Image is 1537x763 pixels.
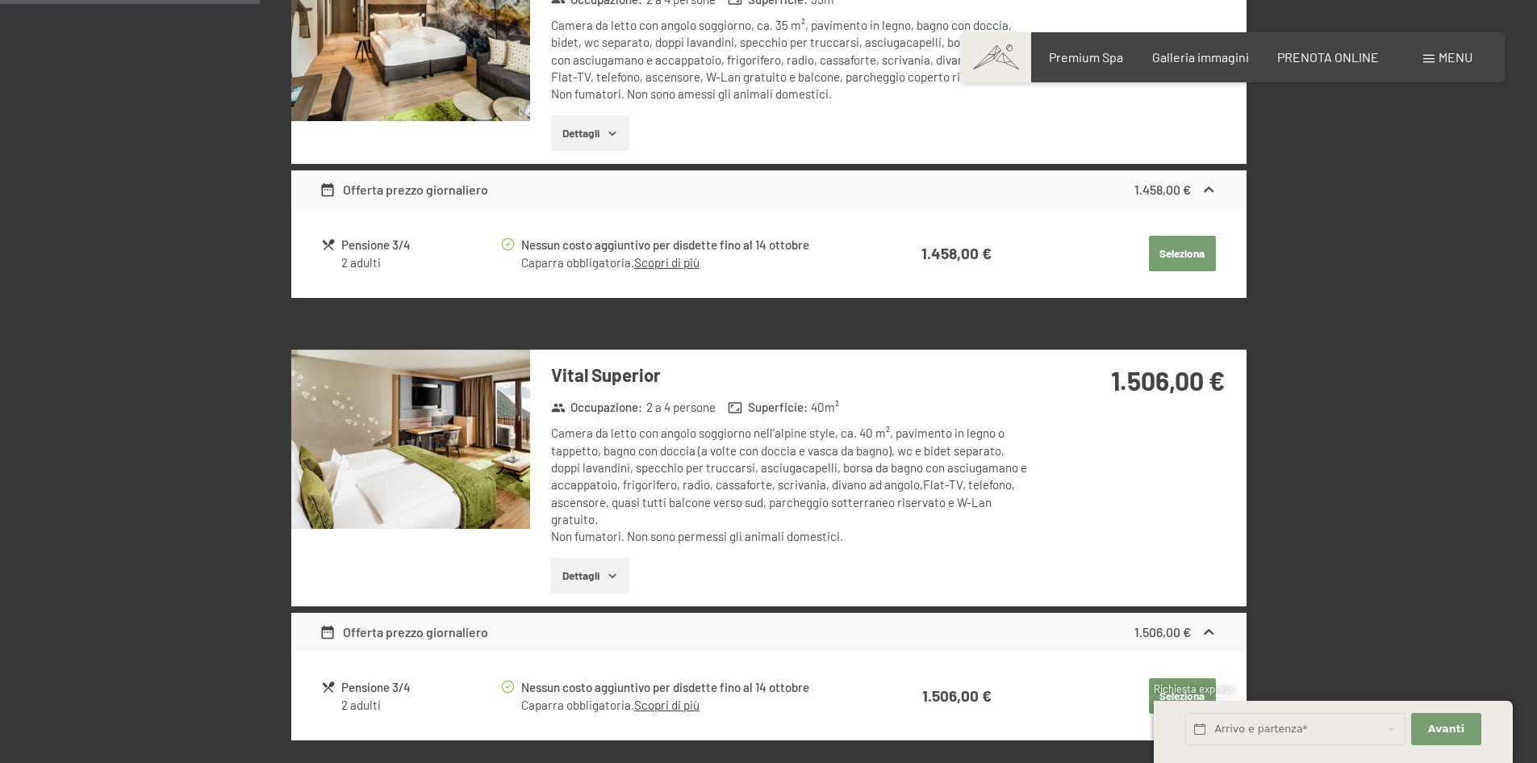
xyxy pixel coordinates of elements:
div: Nessun costo aggiuntivo per disdette fino al 14 ottobre [521,678,857,697]
img: mss_renderimg.php [291,350,530,529]
a: Galleria immagini [1152,49,1249,65]
div: Camera da letto con angolo soggiorno nell’alpine style, ca. 40 m², pavimento in legno o tappetto,... [551,425,1031,545]
span: Menu [1439,49,1472,65]
button: Seleziona [1149,678,1216,714]
button: Avanti [1411,713,1481,746]
div: Camera da letto con angolo soggiorno, ca. 35 m², pavimento in legno, bagno con doccia, bidet, wc ... [551,17,1031,103]
div: Caparra obbligatoria. [521,254,857,271]
a: Scopri di più [634,255,700,270]
a: Scopri di più [634,698,700,712]
h3: Vital Superior [551,363,1031,388]
div: 2 adulti [341,254,499,271]
span: 2 a 4 persone [646,399,716,416]
button: Dettagli [551,558,629,593]
div: Pensione 3/4 [341,236,499,254]
div: Offerta prezzo giornaliero1.458,00 € [291,170,1247,209]
strong: Superficie : [728,399,808,416]
div: Offerta prezzo giornaliero1.506,00 € [291,613,1247,652]
span: 40 m² [811,399,839,416]
button: Dettagli [551,115,629,151]
strong: 1.506,00 € [1134,624,1191,639]
span: Richiesta express [1154,682,1234,695]
strong: 1.458,00 € [921,244,992,262]
div: 2 adulti [341,697,499,714]
a: PRENOTA ONLINE [1277,49,1379,65]
a: Premium Spa [1049,49,1123,65]
span: Avanti [1428,722,1464,736]
div: Offerta prezzo giornaliero [320,623,488,642]
button: Seleziona [1149,236,1216,271]
div: Pensione 3/4 [341,678,499,697]
strong: 1.506,00 € [922,686,992,705]
strong: 1.506,00 € [1111,365,1225,396]
div: Caparra obbligatoria. [521,697,857,714]
strong: 1.458,00 € [1134,182,1191,197]
div: Nessun costo aggiuntivo per disdette fino al 14 ottobre [521,236,857,254]
strong: Occupazione : [551,399,643,416]
div: Offerta prezzo giornaliero [320,180,488,199]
